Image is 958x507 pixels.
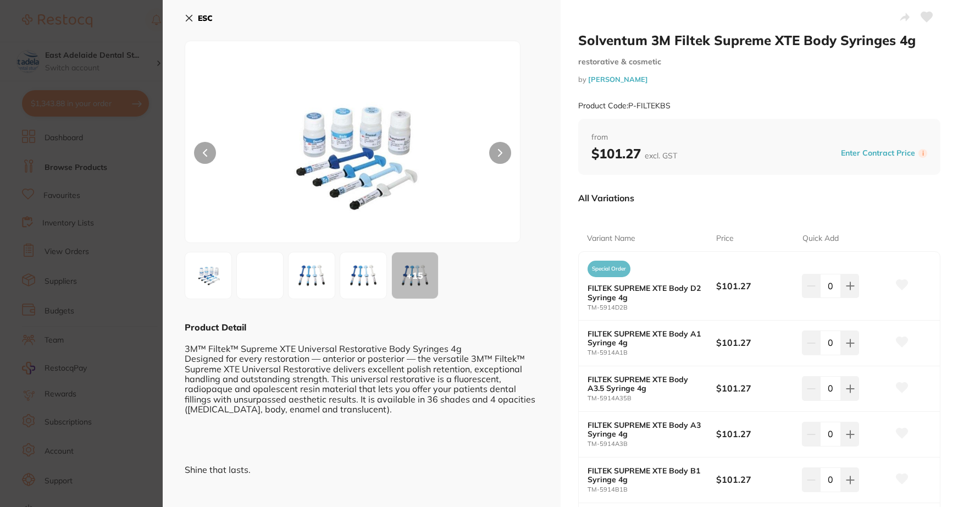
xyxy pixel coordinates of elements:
[391,252,439,299] button: +15
[716,233,734,244] p: Price
[588,486,717,493] small: TM-5914B1B
[578,192,634,203] p: All Variations
[716,337,794,349] b: $101.27
[918,149,927,158] label: i
[716,280,794,292] b: $101.27
[588,75,648,84] a: [PERSON_NAME]
[240,267,258,284] img: MTRCNUIuanBlZw
[578,32,941,48] h2: Solventum 3M Filtek Supreme XTE Body Syringes 4g
[587,233,635,244] p: Variant Name
[578,57,941,67] small: restorative & cosmetic
[185,9,213,27] button: ESC
[588,395,717,402] small: TM-5914A35B
[292,256,331,295] img: MTRXQi5qcGc
[588,375,704,393] b: FILTEK SUPREME XTE Body A3.5 Syringe 4g
[588,421,704,438] b: FILTEK SUPREME XTE Body A3 Syringe 4g
[588,261,630,277] span: Special Order
[716,428,794,440] b: $101.27
[588,284,704,301] b: FILTEK SUPREME XTE Body D2 Syringe 4g
[392,252,438,299] div: + 15
[189,256,228,295] img: Zw
[588,329,704,347] b: FILTEK SUPREME XTE Body A1 Syringe 4g
[588,304,717,311] small: TM-5914D2B
[645,151,677,161] span: excl. GST
[588,440,717,448] small: TM-5914A3B
[591,145,677,162] b: $101.27
[578,101,671,111] small: Product Code: P-FILTEKBS
[588,466,704,484] b: FILTEK SUPREME XTE Body B1 Syringe 4g
[578,75,941,84] small: by
[344,256,383,295] img: MTREMkIuanBn
[802,233,839,244] p: Quick Add
[591,132,928,143] span: from
[588,349,717,356] small: TM-5914A1B
[185,322,246,333] b: Product Detail
[716,382,794,394] b: $101.27
[716,473,794,486] b: $101.27
[198,13,213,23] b: ESC
[838,148,918,158] button: Enter Contract Price
[252,69,453,243] img: Zw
